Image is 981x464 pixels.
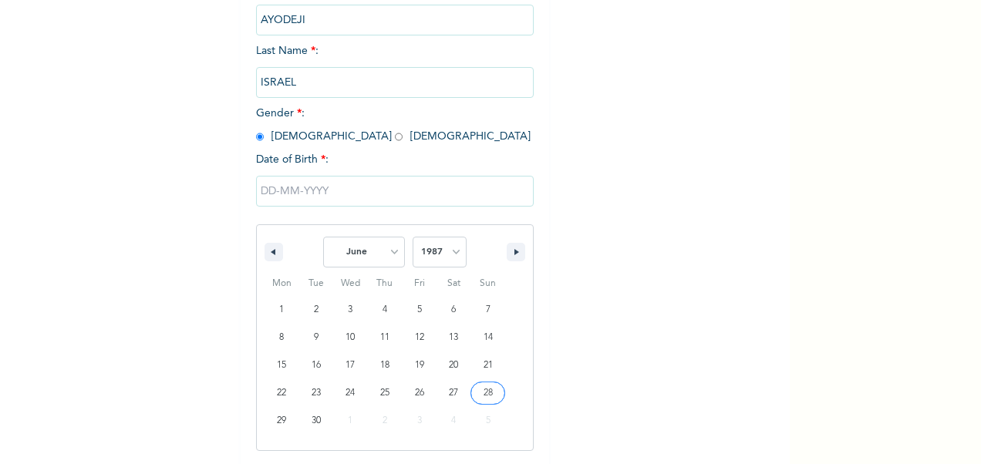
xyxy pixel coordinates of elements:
[470,351,505,379] button: 21
[368,271,403,296] span: Thu
[265,296,299,324] button: 1
[299,351,334,379] button: 16
[402,351,437,379] button: 19
[299,407,334,435] button: 30
[470,271,505,296] span: Sun
[402,296,437,324] button: 5
[470,324,505,351] button: 14
[437,324,471,351] button: 13
[368,379,403,407] button: 25
[312,351,321,379] span: 16
[333,379,368,407] button: 24
[368,324,403,351] button: 11
[486,296,490,324] span: 7
[256,108,531,142] span: Gender : [DEMOGRAPHIC_DATA] [DEMOGRAPHIC_DATA]
[368,351,403,379] button: 18
[333,324,368,351] button: 10
[449,324,458,351] span: 13
[437,351,471,379] button: 20
[299,271,334,296] span: Tue
[346,379,355,407] span: 24
[299,379,334,407] button: 23
[380,351,389,379] span: 18
[277,379,286,407] span: 22
[314,324,319,351] span: 9
[484,324,493,351] span: 14
[368,296,403,324] button: 4
[299,324,334,351] button: 9
[348,296,352,324] span: 3
[265,379,299,407] button: 22
[277,407,286,435] span: 29
[449,379,458,407] span: 27
[484,351,493,379] span: 21
[437,271,471,296] span: Sat
[256,5,534,35] input: Enter your first name
[333,271,368,296] span: Wed
[314,296,319,324] span: 2
[380,379,389,407] span: 25
[402,324,437,351] button: 12
[256,176,534,207] input: DD-MM-YYYY
[333,351,368,379] button: 17
[346,351,355,379] span: 17
[265,351,299,379] button: 15
[265,324,299,351] button: 8
[256,67,534,98] input: Enter your last name
[299,296,334,324] button: 2
[256,45,534,88] span: Last Name :
[346,324,355,351] span: 10
[312,379,321,407] span: 23
[417,296,422,324] span: 5
[470,379,505,407] button: 28
[333,296,368,324] button: 3
[383,296,387,324] span: 4
[415,379,424,407] span: 26
[402,379,437,407] button: 26
[279,296,284,324] span: 1
[265,271,299,296] span: Mon
[437,379,471,407] button: 27
[484,379,493,407] span: 28
[449,351,458,379] span: 20
[402,271,437,296] span: Fri
[256,152,329,168] span: Date of Birth :
[312,407,321,435] span: 30
[415,351,424,379] span: 19
[437,296,471,324] button: 6
[451,296,456,324] span: 6
[470,296,505,324] button: 7
[415,324,424,351] span: 12
[380,324,389,351] span: 11
[279,324,284,351] span: 8
[277,351,286,379] span: 15
[265,407,299,435] button: 29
